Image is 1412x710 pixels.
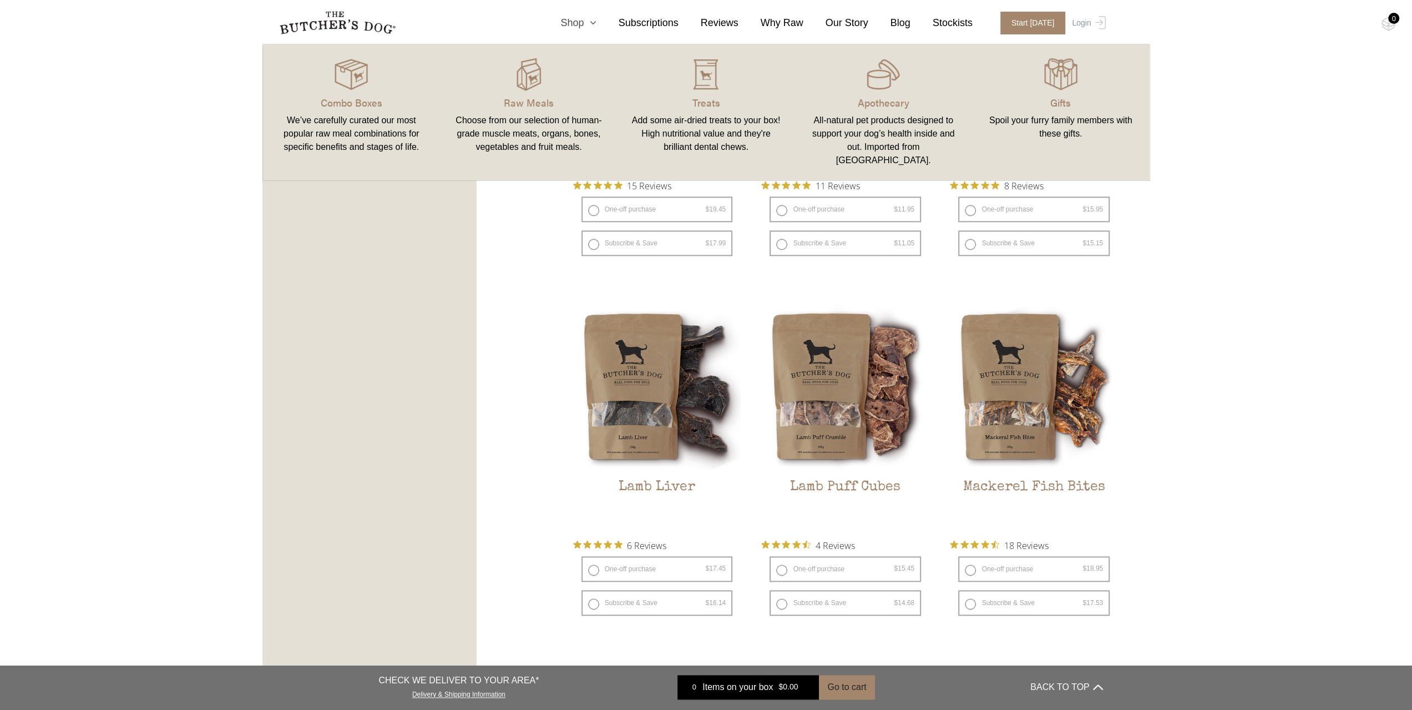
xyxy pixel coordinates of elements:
[958,230,1110,256] label: Subscribe & Save
[770,590,921,616] label: Subscribe & Save
[705,239,709,247] span: $
[819,675,874,699] button: Go to cart
[958,590,1110,616] label: Subscribe & Save
[1082,205,1086,213] span: $
[1381,17,1395,31] img: TBD_Cart-Empty.png
[958,556,1110,582] label: One-off purchase
[705,205,709,213] span: $
[705,599,726,607] bdi: 16.14
[738,16,803,31] a: Why Raw
[803,16,868,31] a: Our Story
[1082,239,1103,247] bdi: 15.15
[573,302,741,531] a: Lamb LiverLamb Liver
[440,56,618,169] a: Raw Meals Choose from our selection of human-grade muscle meats, organs, bones, vegetables and fr...
[1030,674,1102,701] button: BACK TO TOP
[778,683,783,692] span: $
[705,205,726,213] bdi: 19.45
[1082,565,1103,572] bdi: 18.95
[631,95,782,110] p: Treats
[596,16,678,31] a: Subscriptions
[1082,599,1103,607] bdi: 17.53
[770,556,921,582] label: One-off purchase
[761,302,929,531] a: Lamb Puff CubesLamb Puff Cubes
[815,177,859,194] span: 11 Reviews
[581,590,733,616] label: Subscribe & Save
[761,302,929,470] img: Lamb Puff Cubes
[815,537,854,553] span: 4 Reviews
[989,12,1070,34] a: Start [DATE]
[894,205,914,213] bdi: 11.95
[794,56,972,169] a: Apothecary All-natural pet products designed to support your dog’s health inside and out. Importe...
[972,56,1150,169] a: Gifts Spoil your furry family members with these gifts.
[868,16,910,31] a: Blog
[581,197,733,222] label: One-off purchase
[1388,13,1399,24] div: 0
[894,239,914,247] bdi: 11.05
[950,479,1118,531] h2: Mackerel Fish Bites
[894,565,914,572] bdi: 15.45
[705,565,726,572] bdi: 17.45
[581,230,733,256] label: Subscribe & Save
[573,537,666,553] button: Rated 5 out of 5 stars from 6 reviews. Jump to reviews.
[618,56,795,169] a: Treats Add some air-dried treats to your box! High nutritional value and they're brilliant dental...
[761,177,859,194] button: Rated 5 out of 5 stars from 11 reviews. Jump to reviews.
[1004,177,1043,194] span: 8 Reviews
[705,599,709,607] span: $
[453,95,604,110] p: Raw Meals
[894,239,898,247] span: $
[1004,537,1048,553] span: 18 Reviews
[1082,239,1086,247] span: $
[581,556,733,582] label: One-off purchase
[705,239,726,247] bdi: 17.99
[453,114,604,154] div: Choose from our selection of human-grade muscle meats, organs, bones, vegetables and fruit meals.
[378,674,539,687] p: CHECK WE DELIVER TO YOUR AREA*
[958,197,1110,222] label: One-off purchase
[538,16,596,31] a: Shop
[1000,12,1066,34] span: Start [DATE]
[573,177,671,194] button: Rated 4.9 out of 5 stars from 15 reviews. Jump to reviews.
[702,681,773,694] span: Items on your box
[677,675,819,699] a: 0 Items on your box $0.00
[761,479,929,531] h2: Lamb Puff Cubes
[910,16,973,31] a: Stockists
[1082,205,1103,213] bdi: 15.95
[627,177,671,194] span: 15 Reviews
[276,95,427,110] p: Combo Boxes
[985,95,1136,110] p: Gifts
[627,537,666,553] span: 6 Reviews
[985,114,1136,140] div: Spoil your furry family members with these gifts.
[679,16,738,31] a: Reviews
[808,95,959,110] p: Apothecary
[761,537,854,553] button: Rated 4.5 out of 5 stars from 4 reviews. Jump to reviews.
[950,302,1118,470] img: Mackerel Fish Bites
[894,599,898,607] span: $
[770,230,921,256] label: Subscribe & Save
[894,565,898,572] span: $
[894,205,898,213] span: $
[573,302,741,470] img: Lamb Liver
[894,599,914,607] bdi: 14.68
[412,688,505,698] a: Delivery & Shipping Information
[263,56,441,169] a: Combo Boxes We’ve carefully curated our most popular raw meal combinations for specific benefits ...
[770,197,921,222] label: One-off purchase
[778,683,798,692] bdi: 0.00
[950,177,1043,194] button: Rated 4.9 out of 5 stars from 8 reviews. Jump to reviews.
[1082,599,1086,607] span: $
[631,114,782,154] div: Add some air-dried treats to your box! High nutritional value and they're brilliant dental chews.
[1069,12,1105,34] a: Login
[808,114,959,167] div: All-natural pet products designed to support your dog’s health inside and out. Imported from [GEO...
[686,682,702,693] div: 0
[1082,565,1086,572] span: $
[573,479,741,531] h2: Lamb Liver
[950,537,1048,553] button: Rated 4.7 out of 5 stars from 18 reviews. Jump to reviews.
[950,302,1118,531] a: Mackerel Fish BitesMackerel Fish Bites
[276,114,427,154] div: We’ve carefully curated our most popular raw meal combinations for specific benefits and stages o...
[705,565,709,572] span: $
